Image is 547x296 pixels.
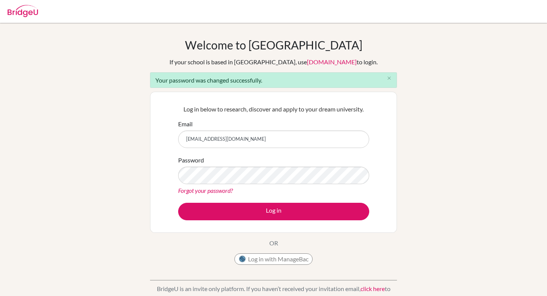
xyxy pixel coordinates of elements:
[8,5,38,17] img: Bridge-U
[169,57,378,67] div: If your school is based in [GEOGRAPHIC_DATA], use to login.
[307,58,357,65] a: [DOMAIN_NAME]
[178,187,233,194] a: Forgot your password?
[360,285,385,292] a: click here
[234,253,313,265] button: Log in with ManageBac
[178,156,204,165] label: Password
[178,105,369,114] p: Log in below to research, discover and apply to your dream university.
[269,239,278,248] p: OR
[185,38,362,52] h1: Welcome to [GEOGRAPHIC_DATA]
[178,203,369,220] button: Log in
[178,119,193,129] label: Email
[381,73,397,84] button: Close
[386,75,392,81] i: close
[150,72,397,88] div: Your password was changed successfully.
